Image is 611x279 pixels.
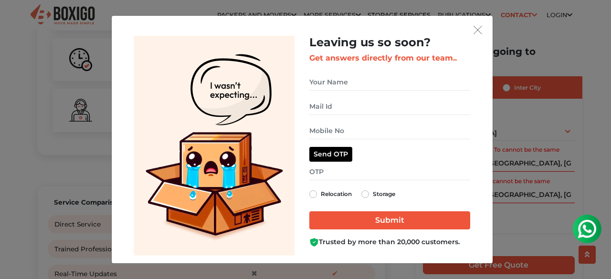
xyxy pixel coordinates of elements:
input: Submit [309,211,470,229]
h3: Get answers directly from our team.. [309,53,470,62]
button: Send OTP [309,147,352,162]
img: Lead Welcome Image [134,36,295,256]
label: Relocation [321,188,352,200]
img: whatsapp-icon.svg [10,10,29,29]
label: Storage [373,188,395,200]
img: exit [474,26,482,34]
div: Trusted by more than 20,000 customers. [309,237,470,247]
input: Mail Id [309,98,470,115]
input: Mobile No [309,123,470,139]
input: OTP [309,164,470,180]
img: Boxigo Customer Shield [309,238,319,247]
input: Your Name [309,74,470,91]
h2: Leaving us so soon? [309,36,470,50]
